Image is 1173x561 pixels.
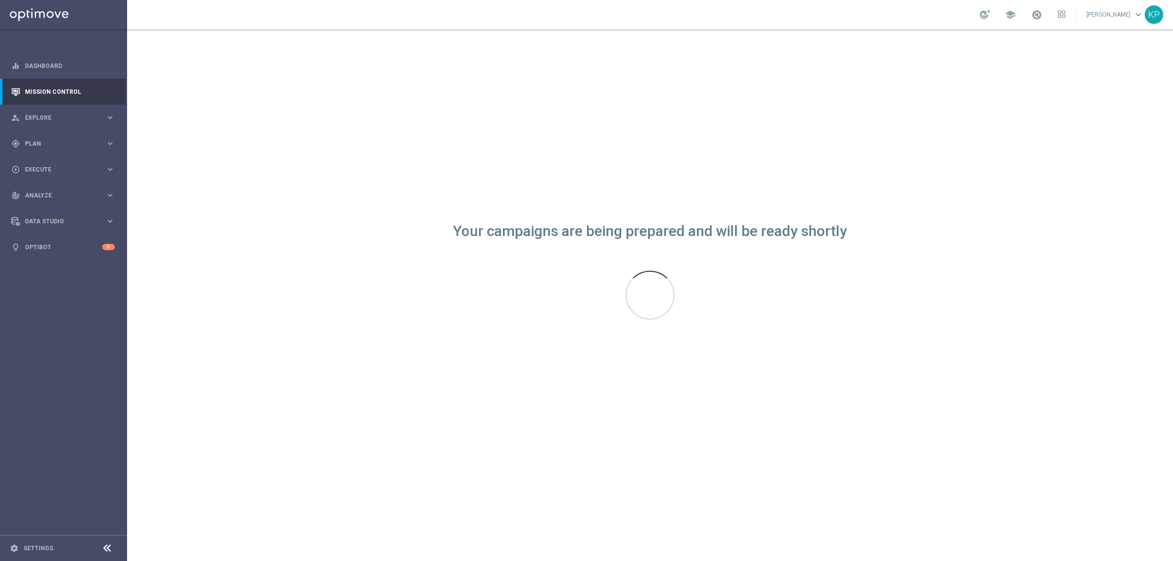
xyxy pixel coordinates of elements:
[106,139,115,148] i: keyboard_arrow_right
[106,165,115,174] i: keyboard_arrow_right
[11,62,20,70] i: equalizer
[25,167,106,173] span: Execute
[23,545,53,551] a: Settings
[106,113,115,122] i: keyboard_arrow_right
[11,234,115,260] div: Optibot
[1133,9,1144,20] span: keyboard_arrow_down
[25,218,106,224] span: Data Studio
[1086,7,1145,22] a: [PERSON_NAME]keyboard_arrow_down
[11,88,115,96] button: Mission Control
[11,165,20,174] i: play_circle_outline
[11,79,115,105] div: Mission Control
[1145,5,1163,24] div: KP
[11,217,106,226] div: Data Studio
[11,191,106,200] div: Analyze
[11,113,20,122] i: person_search
[11,140,115,148] button: gps_fixed Plan keyboard_arrow_right
[25,193,106,198] span: Analyze
[11,113,106,122] div: Explore
[11,139,20,148] i: gps_fixed
[106,216,115,226] i: keyboard_arrow_right
[25,234,102,260] a: Optibot
[25,53,115,79] a: Dashboard
[11,165,106,174] div: Execute
[11,53,115,79] div: Dashboard
[11,191,20,200] i: track_changes
[11,166,115,173] button: play_circle_outline Execute keyboard_arrow_right
[25,115,106,121] span: Explore
[1005,9,1016,20] span: school
[106,191,115,200] i: keyboard_arrow_right
[10,544,19,553] i: settings
[453,227,847,236] div: Your campaigns are being prepared and will be ready shortly
[11,243,20,252] i: lightbulb
[11,139,106,148] div: Plan
[11,217,115,225] button: Data Studio keyboard_arrow_right
[11,114,115,122] button: person_search Explore keyboard_arrow_right
[11,192,115,199] button: track_changes Analyze keyboard_arrow_right
[102,244,115,250] div: 6
[25,141,106,147] span: Plan
[25,79,115,105] a: Mission Control
[11,243,115,251] button: lightbulb Optibot 6
[11,62,115,70] button: equalizer Dashboard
